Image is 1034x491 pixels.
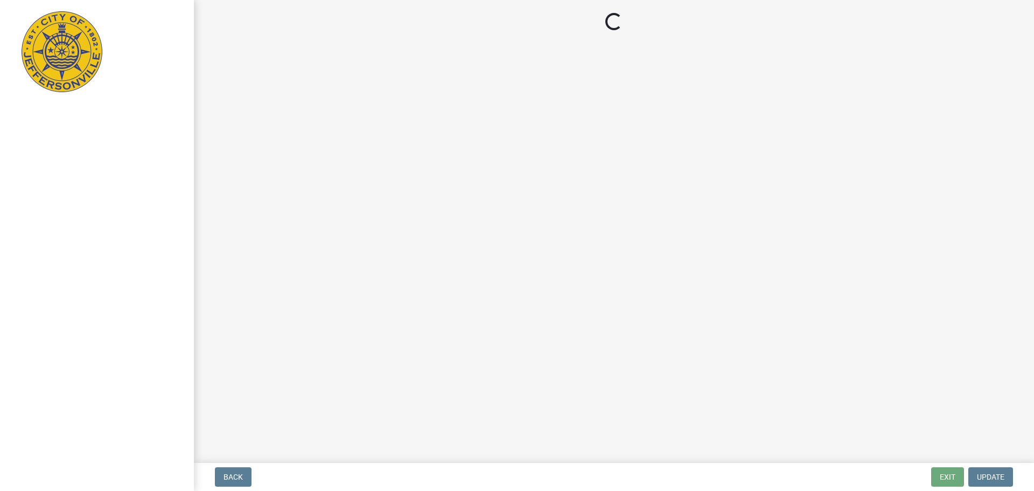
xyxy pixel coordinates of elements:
[215,467,251,487] button: Back
[223,473,243,481] span: Back
[22,11,102,92] img: City of Jeffersonville, Indiana
[931,467,964,487] button: Exit
[977,473,1004,481] span: Update
[968,467,1013,487] button: Update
